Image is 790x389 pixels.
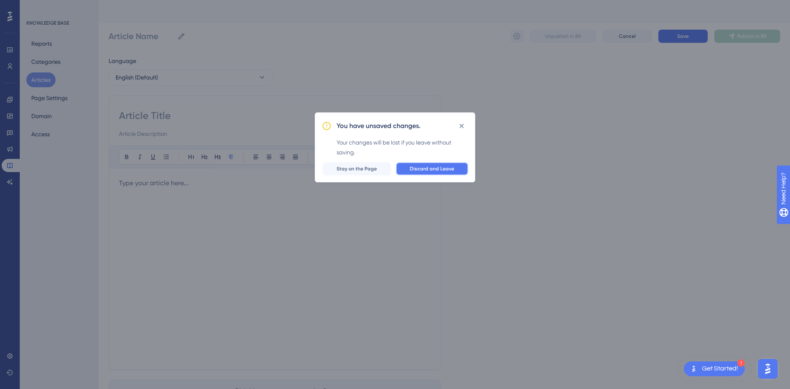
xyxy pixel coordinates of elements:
[19,2,51,12] span: Need Help?
[684,361,745,376] div: Open Get Started! checklist, remaining modules: 1
[689,364,699,374] img: launcher-image-alternative-text
[410,165,454,172] span: Discard and Leave
[337,137,468,157] div: Your changes will be lost if you leave without saving.
[337,165,377,172] span: Stay on the Page
[337,121,421,131] h2: You have unsaved changes.
[737,359,745,367] div: 1
[755,356,780,381] iframe: UserGuiding AI Assistant Launcher
[702,364,738,373] div: Get Started!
